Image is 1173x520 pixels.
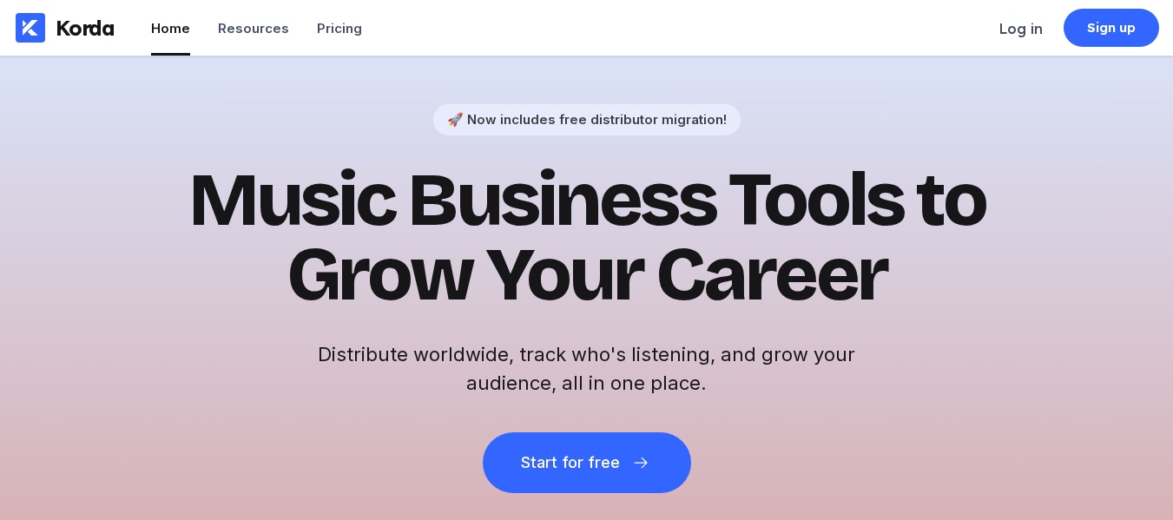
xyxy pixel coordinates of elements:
div: 🚀 Now includes free distributor migration! [447,111,727,128]
h2: Distribute worldwide, track who's listening, and grow your audience, all in one place. [309,340,865,398]
div: Start for free [521,454,620,471]
div: Sign up [1087,19,1137,36]
button: Start for free [483,432,691,493]
a: Sign up [1064,9,1159,47]
div: Log in [999,20,1043,37]
h1: Music Business Tools to Grow Your Career [161,163,1012,313]
div: Korda [56,15,115,41]
div: Pricing [317,20,362,36]
div: Resources [218,20,289,36]
div: Home [151,20,190,36]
